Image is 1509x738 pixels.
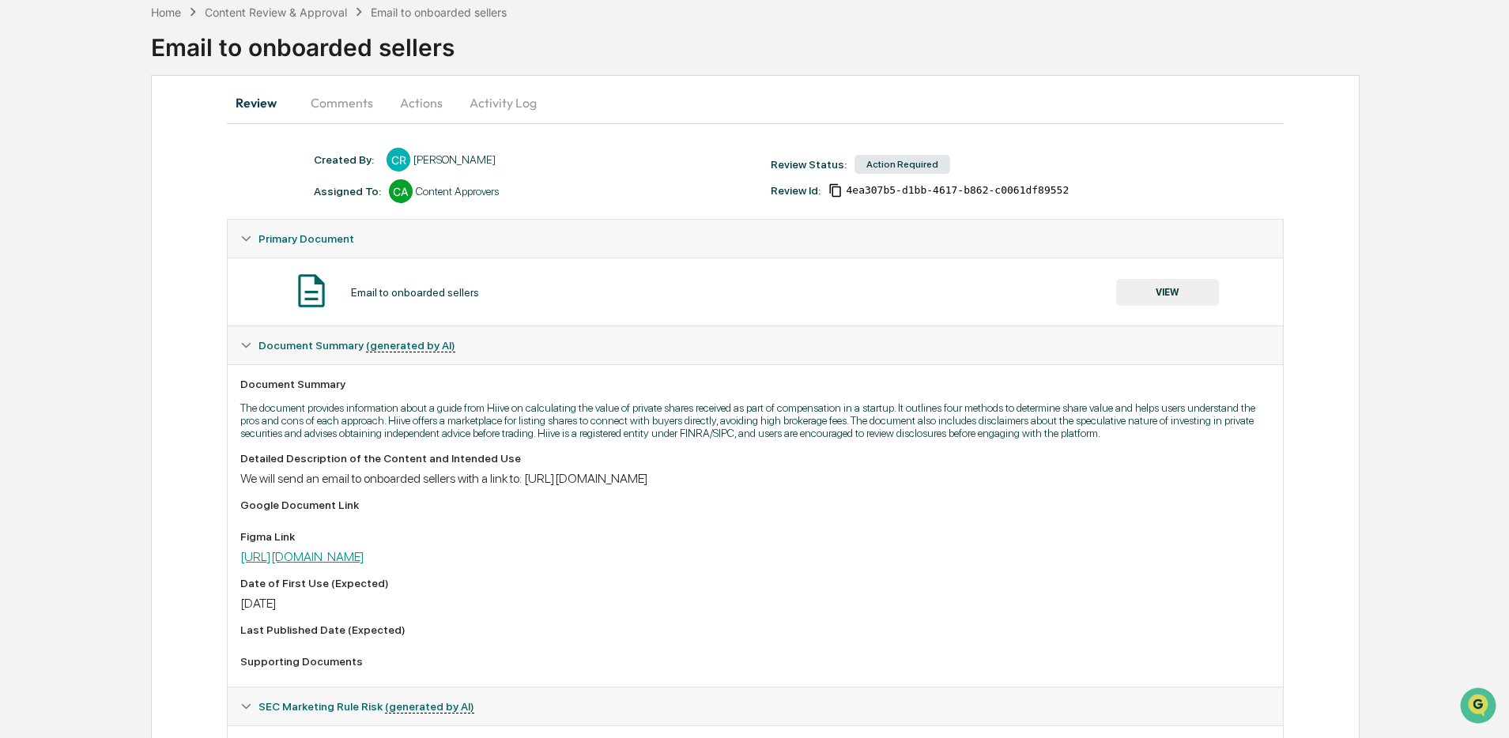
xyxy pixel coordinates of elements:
div: [PERSON_NAME] [413,153,496,166]
div: Primary Document [228,258,1282,326]
span: Preclearance [32,199,102,215]
span: Data Lookup [32,229,100,245]
div: secondary tabs example [227,84,1283,122]
div: Assigned To: [314,185,381,198]
div: Date of First Use (Expected) [240,577,1269,589]
button: Comments [298,84,386,122]
button: Actions [386,84,457,122]
div: 🖐️ [16,201,28,213]
div: Home [151,6,181,19]
input: Clear [41,72,261,88]
span: Primary Document [258,232,354,245]
div: We're available if you need us! [54,137,200,149]
span: Attestations [130,199,196,215]
img: 1746055101610-c473b297-6a78-478c-a979-82029cc54cd1 [16,121,44,149]
u: (generated by AI) [366,339,455,352]
div: Figma Link [240,530,1269,543]
div: 🔎 [16,231,28,243]
div: Action Required [854,155,950,174]
div: Review Status: [771,158,847,171]
a: Powered byPylon [111,267,191,280]
a: [URL][DOMAIN_NAME] [240,549,364,564]
div: Detailed Description of the Content and Intended Use [240,452,1269,465]
div: Document Summary (generated by AI) [228,326,1282,364]
div: SEC Marketing Rule Risk (generated by AI) [228,687,1282,725]
button: VIEW [1116,279,1219,306]
a: 🖐️Preclearance [9,193,108,221]
div: Supporting Documents [240,655,1269,668]
span: Pylon [157,268,191,280]
span: Copy Id [828,183,843,198]
button: Activity Log [457,84,549,122]
iframe: Open customer support [1458,686,1501,729]
div: Email to onboarded sellers [151,21,1509,62]
p: The document provides information about a guide from Hiive on calculating the value of private sh... [240,401,1269,439]
div: Created By: ‎ ‎ [314,153,379,166]
div: We will send an email to onboarded sellers with a link to: [URL][DOMAIN_NAME] [240,471,1269,486]
div: Document Summary [240,378,1269,390]
div: [DATE] [240,596,1269,611]
div: Primary Document [228,220,1282,258]
p: How can we help? [16,33,288,58]
img: Document Icon [292,271,331,311]
div: Email to onboarded sellers [351,286,479,299]
div: Document Summary (generated by AI) [228,364,1282,687]
div: 🗄️ [115,201,127,213]
span: Document Summary [258,339,455,352]
div: Last Published Date (Expected) [240,623,1269,636]
button: Review [227,84,298,122]
div: CA [389,179,413,203]
span: SEC Marketing Rule Risk [258,700,474,713]
div: Start new chat [54,121,259,137]
a: 🔎Data Lookup [9,223,106,251]
div: Email to onboarded sellers [371,6,507,19]
button: Start new chat [269,126,288,145]
div: Content Review & Approval [205,6,347,19]
div: CR [387,148,410,171]
div: Content Approvers [416,185,499,198]
a: 🗄️Attestations [108,193,202,221]
div: Google Document Link [240,499,1269,511]
span: 4ea307b5-d1bb-4617-b862-c0061df89552 [846,184,1069,197]
u: (generated by AI) [385,700,474,714]
div: Review Id: [771,184,821,197]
